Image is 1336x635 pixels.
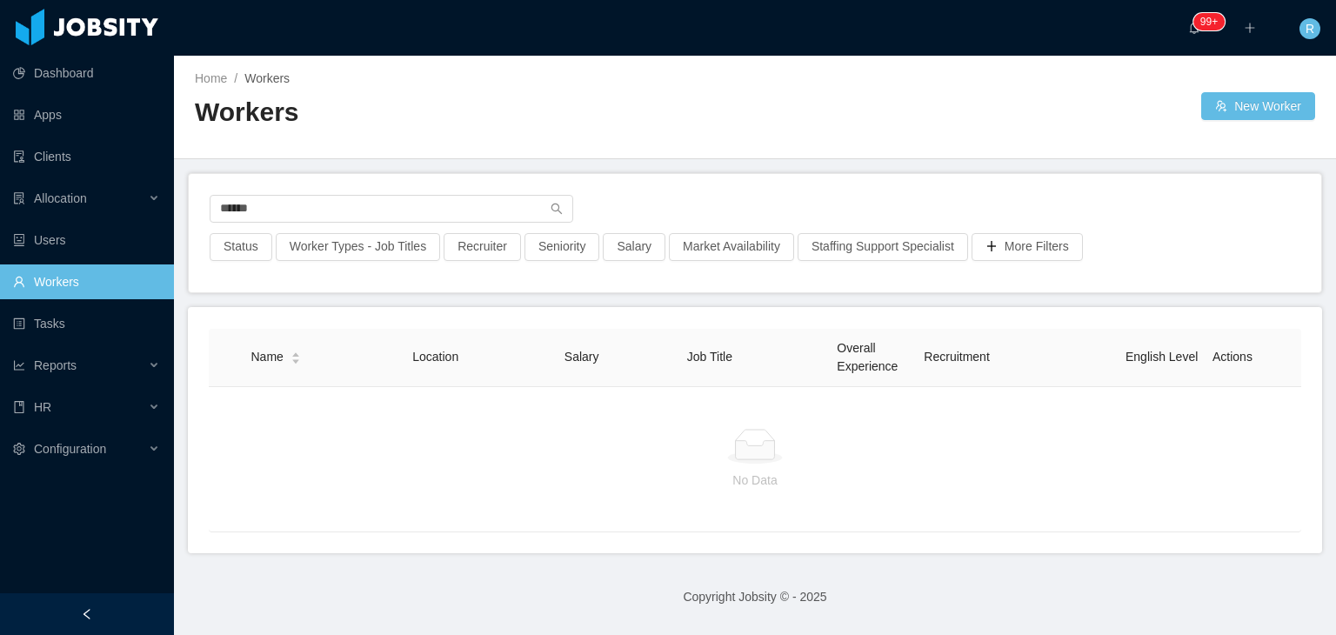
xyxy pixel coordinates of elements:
[1201,92,1315,120] button: icon: usergroup-addNew Worker
[1126,350,1198,364] span: English Level
[234,71,237,85] span: /
[34,358,77,372] span: Reports
[13,97,160,132] a: icon: appstoreApps
[13,443,25,455] i: icon: setting
[13,401,25,413] i: icon: book
[1188,22,1200,34] i: icon: bell
[13,223,160,257] a: icon: robotUsers
[972,233,1083,261] button: icon: plusMore Filters
[444,233,521,261] button: Recruiter
[524,233,599,261] button: Seniority
[251,348,284,366] span: Name
[291,350,301,362] div: Sort
[1244,22,1256,34] i: icon: plus
[174,567,1336,627] footer: Copyright Jobsity © - 2025
[412,350,458,364] span: Location
[564,350,599,364] span: Salary
[276,233,440,261] button: Worker Types - Job Titles
[1212,350,1252,364] span: Actions
[34,191,87,205] span: Allocation
[687,350,732,364] span: Job Title
[603,233,665,261] button: Salary
[13,359,25,371] i: icon: line-chart
[244,71,290,85] span: Workers
[551,203,563,215] i: icon: search
[13,192,25,204] i: icon: solution
[669,233,794,261] button: Market Availability
[210,233,272,261] button: Status
[291,351,300,356] i: icon: caret-up
[34,400,51,414] span: HR
[291,357,300,362] i: icon: caret-down
[13,56,160,90] a: icon: pie-chartDashboard
[13,306,160,341] a: icon: profileTasks
[195,95,755,130] h2: Workers
[837,341,898,373] span: Overall Experience
[195,71,227,85] a: Home
[798,233,968,261] button: Staffing Support Specialist
[924,350,989,364] span: Recruitment
[34,442,106,456] span: Configuration
[223,471,1287,490] p: No Data
[13,139,160,174] a: icon: auditClients
[1306,18,1314,39] span: R
[13,264,160,299] a: icon: userWorkers
[1193,13,1225,30] sup: 239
